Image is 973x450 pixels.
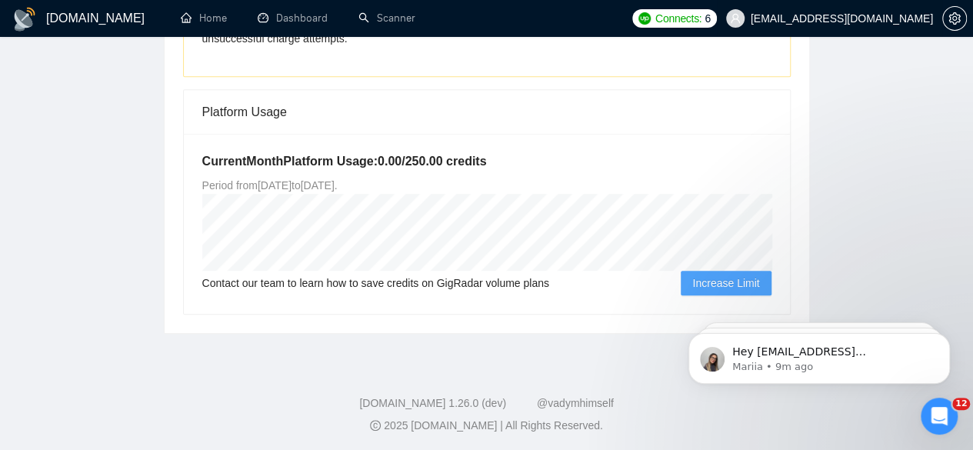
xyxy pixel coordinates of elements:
[202,90,771,134] div: Platform Usage
[358,12,415,25] a: searchScanner
[681,271,771,295] button: Increase Limit
[638,12,651,25] img: upwork-logo.png
[730,13,741,24] span: user
[202,179,338,192] span: Period from [DATE] to [DATE] .
[537,397,614,409] a: @vadymhimself
[202,275,549,292] span: Contact our team to learn how to save credits on GigRadar volume plans
[942,6,967,31] button: setting
[942,12,967,25] a: setting
[370,420,381,431] span: copyright
[952,398,970,410] span: 12
[359,397,506,409] a: [DOMAIN_NAME] 1.26.0 (dev)
[181,12,227,25] a: homeHome
[921,398,958,435] iframe: Intercom live chat
[943,12,966,25] span: setting
[12,7,37,32] img: logo
[258,12,328,25] a: dashboardDashboard
[202,152,771,171] h5: Current Month Platform Usage: 0.00 / 250.00 credits
[12,418,961,434] div: 2025 [DOMAIN_NAME] | All Rights Reserved.
[665,301,973,408] iframe: Intercom notifications message
[705,10,711,27] span: 6
[692,275,759,292] span: Increase Limit
[655,10,701,27] span: Connects:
